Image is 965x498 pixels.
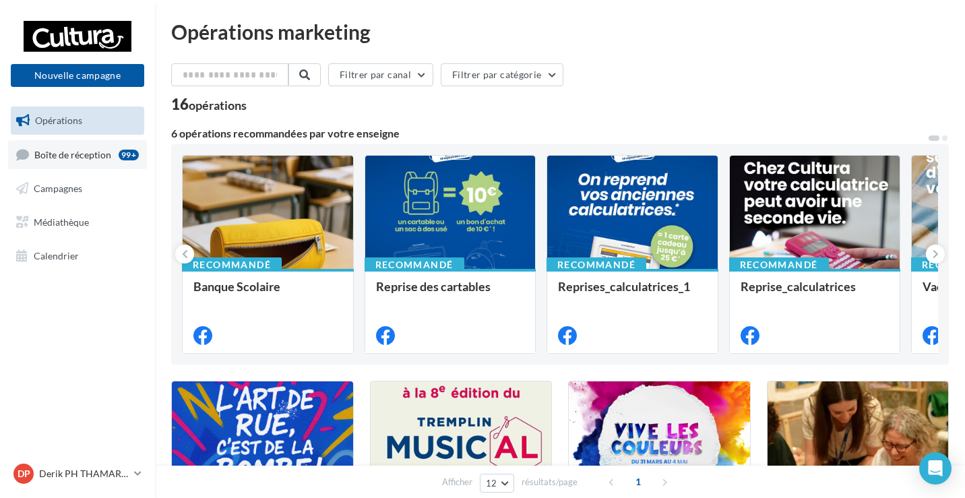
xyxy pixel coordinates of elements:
[441,63,563,86] button: Filtrer par catégorie
[11,64,144,87] button: Nouvelle campagne
[119,150,139,160] div: 99+
[34,183,82,194] span: Campagnes
[919,452,952,485] div: Open Intercom Messenger
[547,257,646,272] div: Recommandé
[11,461,144,487] a: DP Derik PH THAMARET
[171,22,949,42] div: Opérations marketing
[8,140,147,169] a: Boîte de réception99+
[627,471,649,493] span: 1
[558,279,690,294] span: Reprises_calculatrices_1
[193,279,280,294] span: Banque Scolaire
[442,476,472,489] span: Afficher
[8,208,147,237] a: Médiathèque
[8,175,147,203] a: Campagnes
[8,242,147,270] a: Calendrier
[171,128,927,139] div: 6 opérations recommandées par votre enseigne
[34,216,89,228] span: Médiathèque
[182,257,282,272] div: Recommandé
[189,99,247,111] div: opérations
[39,467,129,480] p: Derik PH THAMARET
[522,476,578,489] span: résultats/page
[35,115,82,126] span: Opérations
[18,467,30,480] span: DP
[376,279,491,294] span: Reprise des cartables
[729,257,829,272] div: Recommandé
[34,249,79,261] span: Calendrier
[328,63,433,86] button: Filtrer par canal
[171,97,247,112] div: 16
[365,257,464,272] div: Recommandé
[480,474,514,493] button: 12
[741,279,856,294] span: Reprise_calculatrices
[8,106,147,135] a: Opérations
[486,478,497,489] span: 12
[34,148,111,160] span: Boîte de réception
